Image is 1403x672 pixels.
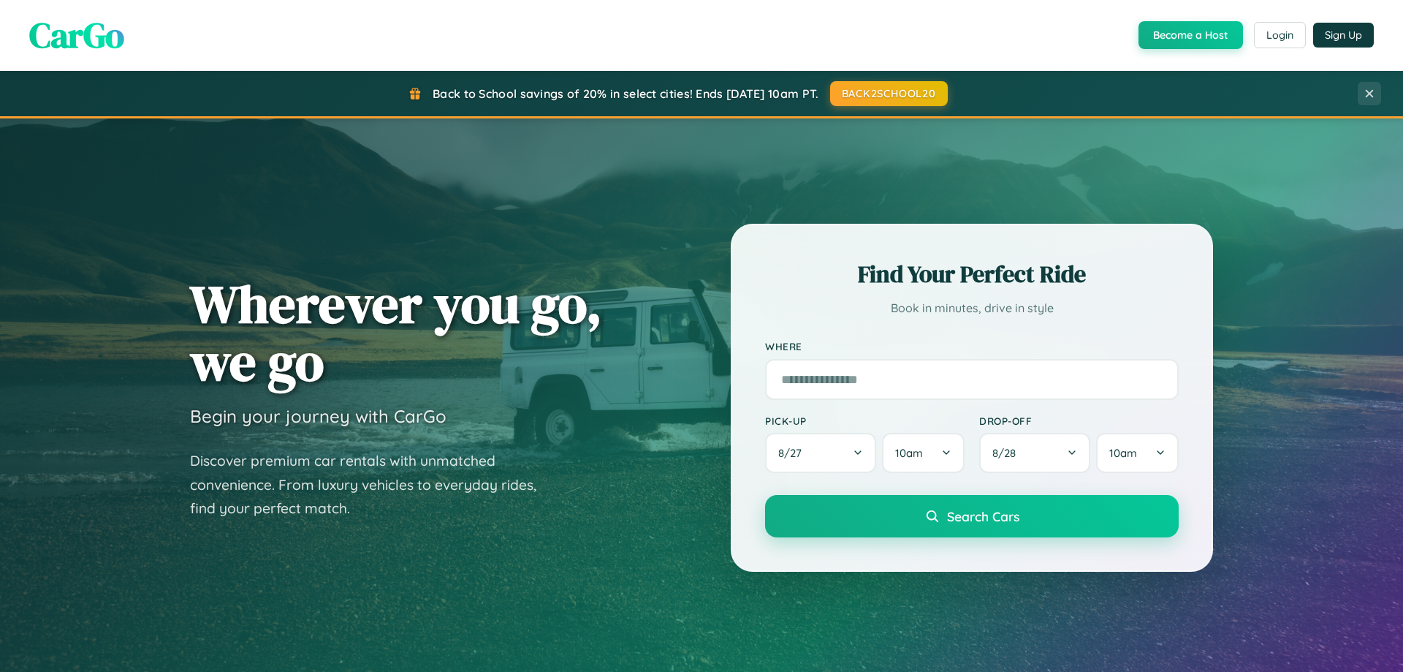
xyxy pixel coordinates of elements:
span: 10am [895,446,923,460]
span: CarGo [29,11,124,59]
button: Search Cars [765,495,1179,537]
button: 10am [1096,433,1179,473]
label: Pick-up [765,415,965,427]
button: 10am [882,433,965,473]
label: Drop-off [979,415,1179,427]
button: BACK2SCHOOL20 [830,81,948,106]
span: 10am [1109,446,1137,460]
span: Search Cars [947,508,1019,524]
span: 8 / 28 [992,446,1023,460]
span: Back to School savings of 20% in select cities! Ends [DATE] 10am PT. [433,86,818,101]
h3: Begin your journey with CarGo [190,405,446,427]
button: 8/27 [765,433,876,473]
button: 8/28 [979,433,1090,473]
label: Where [765,341,1179,353]
button: Sign Up [1313,23,1374,48]
span: 8 / 27 [778,446,809,460]
h2: Find Your Perfect Ride [765,258,1179,290]
h1: Wherever you go, we go [190,275,602,390]
button: Login [1254,22,1306,48]
p: Book in minutes, drive in style [765,298,1179,319]
p: Discover premium car rentals with unmatched convenience. From luxury vehicles to everyday rides, ... [190,449,555,521]
button: Become a Host [1138,21,1243,49]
